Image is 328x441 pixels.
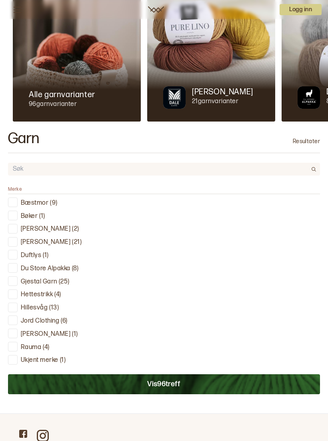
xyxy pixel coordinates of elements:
h2: Garn [8,131,40,146]
p: Duftlys [21,251,41,260]
p: [PERSON_NAME] [192,86,253,98]
p: ( 13 ) [49,304,59,312]
p: ( 6 ) [61,317,67,325]
p: ( 8 ) [72,265,78,273]
p: Du Store Alpakka [21,265,70,273]
p: 21 garnvarianter [192,98,253,106]
p: ( 1 ) [72,330,78,339]
p: ( 1 ) [60,356,66,365]
p: [PERSON_NAME] [21,330,70,339]
p: ( 9 ) [50,199,57,208]
p: 96 garnvarianter [29,100,95,109]
button: User dropdown [280,4,322,15]
p: Gjestal Garn [21,278,57,286]
button: Vis96treff [8,374,320,394]
img: Merkegarn [163,86,186,109]
p: Rauma [21,343,41,352]
p: Logg inn [280,4,322,15]
p: Jord Clothing [21,317,59,325]
p: Alle garnvarianter [29,89,95,100]
p: ( 25 ) [59,278,70,286]
p: Hettestrikk [21,291,53,299]
p: ( 21 ) [72,238,82,247]
span: Merke [8,186,22,192]
img: Merkegarn [298,86,320,109]
p: Bæstmor [21,199,48,208]
a: Woolit [148,6,164,13]
p: [PERSON_NAME] [21,238,70,247]
p: ( 4 ) [54,291,61,299]
p: ( 1 ) [43,251,48,260]
p: ( 4 ) [43,343,49,352]
p: Bøker [21,212,38,221]
p: [PERSON_NAME] [21,225,70,233]
p: Resultater [293,138,320,146]
input: Søk [8,164,307,175]
p: Ukjent merke [21,356,58,365]
a: Woolit on Facebook [19,430,27,438]
p: Hillesvåg [21,304,48,312]
p: ( 1 ) [39,212,45,221]
p: ( 2 ) [72,225,79,233]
